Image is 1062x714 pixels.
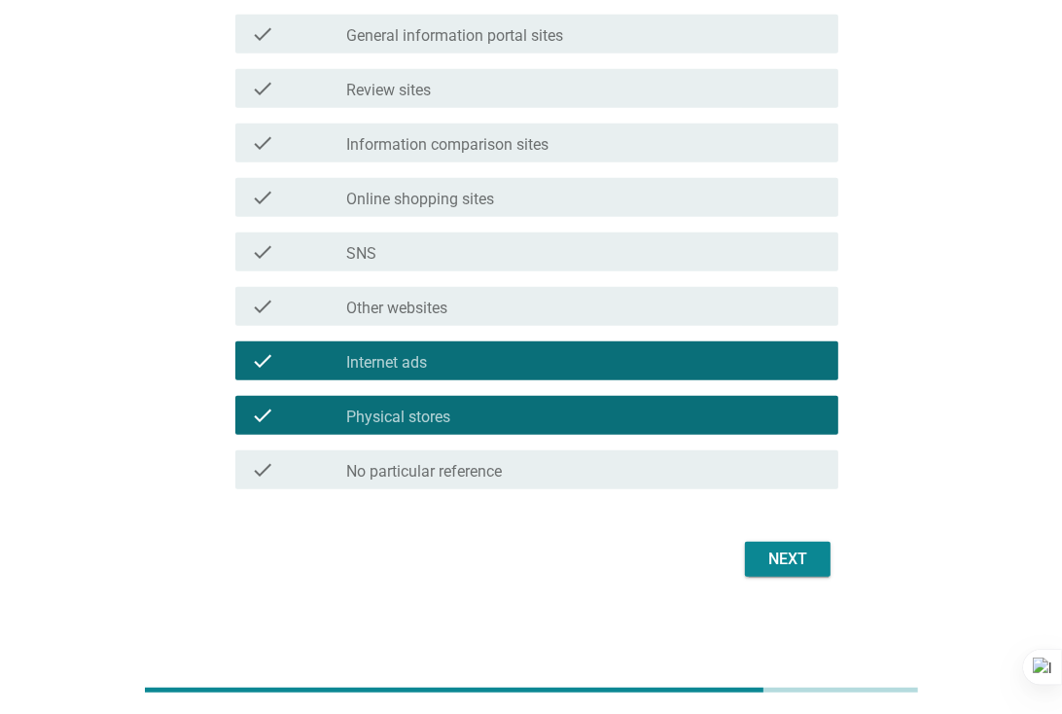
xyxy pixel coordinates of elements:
[346,26,563,46] label: General information portal sites
[346,244,376,264] label: SNS
[346,462,502,482] label: No particular reference
[251,404,274,427] i: check
[251,240,274,264] i: check
[346,135,549,155] label: Information comparison sites
[761,548,815,571] div: Next
[251,295,274,318] i: check
[251,349,274,373] i: check
[346,408,450,427] label: Physical stores
[346,81,431,100] label: Review sites
[346,299,447,318] label: Other websites
[251,131,274,155] i: check
[251,77,274,100] i: check
[251,186,274,209] i: check
[251,22,274,46] i: check
[346,353,427,373] label: Internet ads
[745,542,831,577] button: Next
[346,190,494,209] label: Online shopping sites
[251,458,274,482] i: check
